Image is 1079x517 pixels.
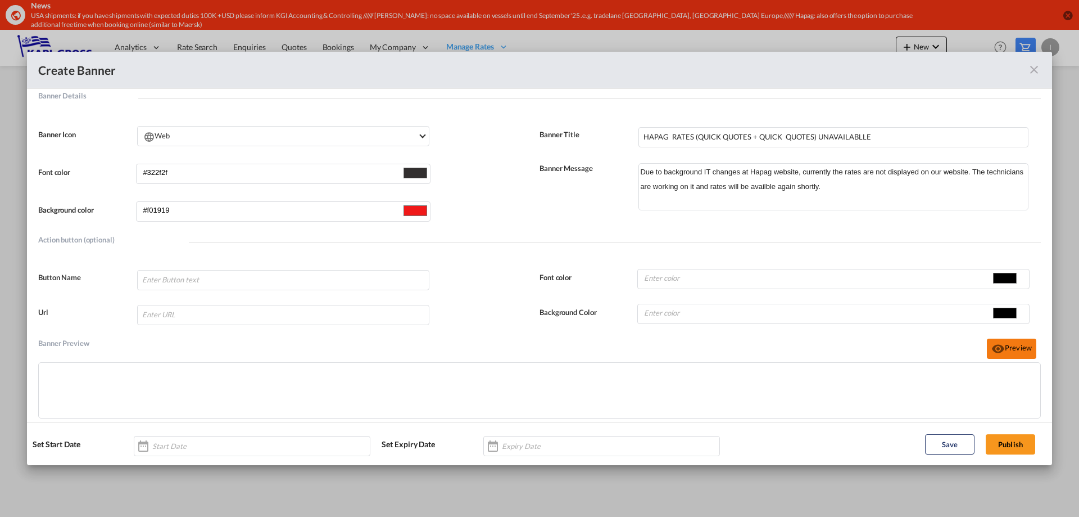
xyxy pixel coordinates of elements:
input: Expiry Date [502,442,569,451]
md-select: {{(ctrl.parent.bannerInfo.viewBanner && !ctrl.parent.bannerInfo.selectedData.data.theme.icon) ? '... [137,126,429,146]
md-dialog: Banner NameBanner Description ... [27,52,1052,465]
label: Font color [38,167,136,177]
md-icon: icon-eye [991,342,1005,356]
input: Enter URL [137,305,429,325]
label: Font color [539,272,637,282]
input: Enter color [142,202,401,219]
label: Background Color [539,307,637,317]
input: Enter color [643,304,991,321]
button: icon-close fg-AAA8AD [1023,59,1045,81]
button: Publish [986,434,1035,455]
label: Background color [38,205,136,215]
input: Start Date [152,442,220,451]
input: Enter Banner Title [638,127,1028,147]
label: Url [38,307,136,317]
label: Button Name [38,272,136,282]
md-icon: icon-web [143,131,155,142]
div: Banner Preview [38,335,89,362]
input: Enter Button text [137,270,429,290]
button: Save [925,434,974,455]
label: Banner Message [539,163,637,173]
button: icon-eyePreview [987,339,1036,359]
label: Set Start Date [33,439,134,450]
input: Enter color [643,269,991,286]
div: Create Banner [38,62,116,78]
label: Set Expiry Date [382,439,483,450]
div: Action button (optional) [38,236,189,243]
label: Banner Icon [38,129,136,140]
md-icon: icon-close fg-AAA8AD [1027,63,1041,77]
div: Banner Details [38,92,138,99]
label: Banner Title [539,129,637,140]
div: Web [143,131,417,142]
input: Enter color [142,164,401,181]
